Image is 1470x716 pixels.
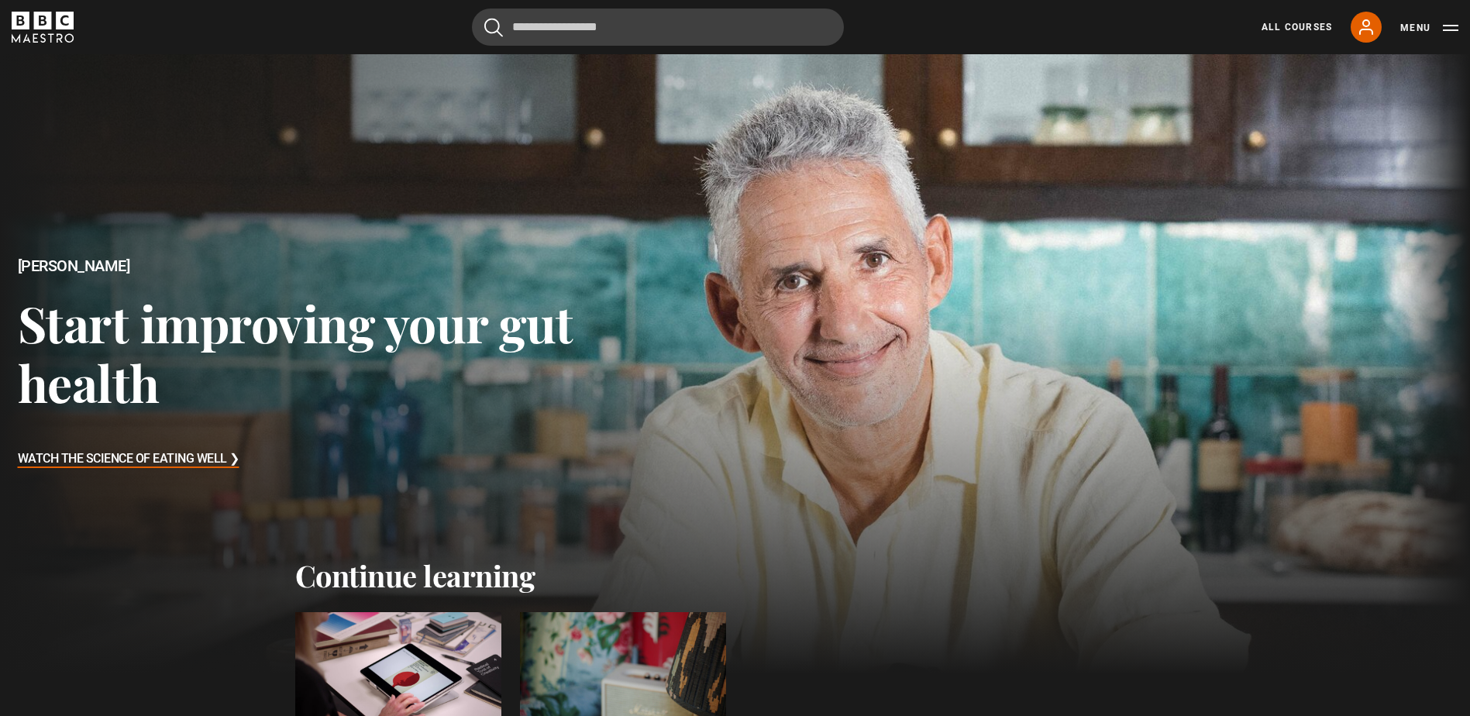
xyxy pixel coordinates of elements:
[472,9,844,46] input: Search
[18,448,239,471] h3: Watch The Science of Eating Well ❯
[18,293,588,413] h3: Start improving your gut health
[12,12,74,43] svg: BBC Maestro
[1400,20,1458,36] button: Toggle navigation
[1262,20,1332,34] a: All Courses
[484,18,503,37] button: Submit the search query
[295,558,1176,594] h2: Continue learning
[18,257,588,275] h2: [PERSON_NAME]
